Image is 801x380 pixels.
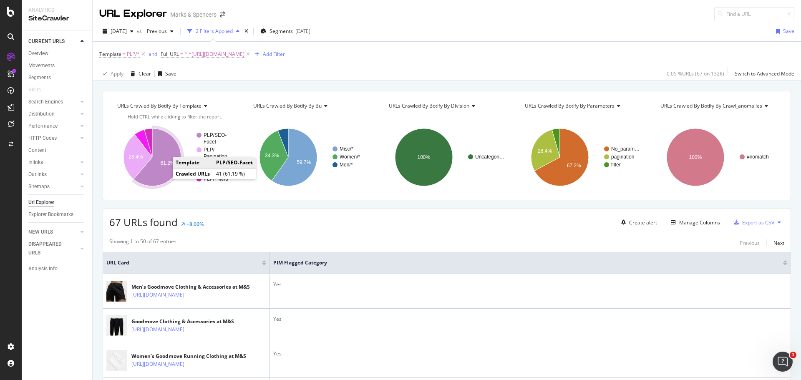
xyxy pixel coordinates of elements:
[131,325,184,334] a: [URL][DOMAIN_NAME]
[381,121,511,194] svg: A chart.
[773,25,794,38] button: Save
[204,154,227,159] text: Pagination
[747,154,769,160] text: #nomatch
[196,28,233,35] div: 2 Filters Applied
[28,7,86,14] div: Analytics
[731,67,794,81] button: Switch to Advanced Mode
[127,67,151,81] button: Clear
[273,259,771,267] span: PIM Flagged Category
[273,315,787,323] div: Yes
[253,102,322,109] span: URLs Crawled By Botify By bu
[173,169,213,179] td: Crawled URLs
[144,25,177,38] button: Previous
[204,176,228,182] text: PLP/Filters
[28,49,48,58] div: Overview
[387,99,505,113] h4: URLs Crawled By Botify By division
[131,283,250,291] div: Men’s Goodmove Clothing & Accessories at M&S
[28,170,78,179] a: Outlinks
[28,122,58,131] div: Performance
[155,67,176,81] button: Save
[106,278,127,305] img: main image
[28,146,86,155] a: Content
[773,352,793,372] iframe: Intercom live chat
[28,198,86,207] a: Url Explorer
[137,28,144,35] span: vs
[652,121,783,194] svg: A chart.
[611,162,621,168] text: filter
[28,210,73,219] div: Explorer Bookmarks
[340,154,360,160] text: Women/*
[28,182,50,191] div: Sitemaps
[28,264,58,273] div: Analysis Info
[180,50,183,58] span: =
[252,49,285,59] button: Add Filter
[131,291,184,299] a: [URL][DOMAIN_NAME]
[213,169,256,179] td: 41 (61.19 %)
[28,61,86,70] a: Movements
[111,70,123,77] div: Apply
[28,86,49,94] a: Visits
[629,219,657,226] div: Create alert
[742,219,774,226] div: Export as CSV
[295,28,310,35] div: [DATE]
[265,153,279,159] text: 34.3%
[689,154,702,160] text: 100%
[127,48,140,60] span: PLP/*
[567,163,581,169] text: 67.2%
[28,49,86,58] a: Overview
[783,28,794,35] div: Save
[714,7,794,21] input: Find a URL
[128,154,143,160] text: 28.4%
[517,121,647,194] svg: A chart.
[213,157,256,168] td: PLP/SEO-Facet
[523,99,641,113] h4: URLs Crawled By Botify By parameters
[659,99,777,113] h4: URLs Crawled By Botify By crawl_anomalies
[128,113,222,120] span: Hold CTRL while clicking to filter the report.
[618,216,657,229] button: Create alert
[131,318,234,325] div: Goodmove Clothing & Accessories at M&S
[270,28,293,35] span: Segments
[106,347,127,374] img: main image
[28,240,71,257] div: DISAPPEARED URLS
[99,50,121,58] span: Template
[28,73,51,82] div: Segments
[173,157,213,168] td: Template
[28,228,53,237] div: NEW URLS
[28,182,78,191] a: Sitemaps
[131,360,184,368] a: [URL][DOMAIN_NAME]
[161,160,175,166] text: 61.2%
[525,102,615,109] span: URLs Crawled By Botify By parameters
[149,50,157,58] div: and
[99,67,123,81] button: Apply
[773,238,784,248] button: Next
[243,27,250,35] div: times
[109,121,240,194] svg: A chart.
[204,147,215,153] text: PLP/
[740,239,760,247] div: Previous
[109,215,178,229] span: 67 URLs found
[773,239,784,247] div: Next
[28,98,63,106] div: Search Engines
[184,48,244,60] span: ^.*[URL][DOMAIN_NAME]
[245,121,376,194] svg: A chart.
[131,352,246,360] div: Women’s Goodmove Running Clothing at M&S
[204,132,227,138] text: PLP/SEO-
[170,10,217,19] div: Marks & Spencers
[220,12,225,18] div: arrow-right-arrow-left
[28,228,78,237] a: NEW URLS
[263,50,285,58] div: Add Filter
[28,37,78,46] a: CURRENT URLS
[660,102,762,109] span: URLs Crawled By Botify By crawl_anomalies
[28,134,78,143] a: HTTP Codes
[28,198,54,207] div: Url Explorer
[111,28,127,35] span: 2025 Sep. 6th
[99,7,167,21] div: URL Explorer
[123,50,126,58] span: =
[28,61,55,70] div: Movements
[28,122,78,131] a: Performance
[252,99,370,113] h4: URLs Crawled By Botify By bu
[28,264,86,273] a: Analysis Info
